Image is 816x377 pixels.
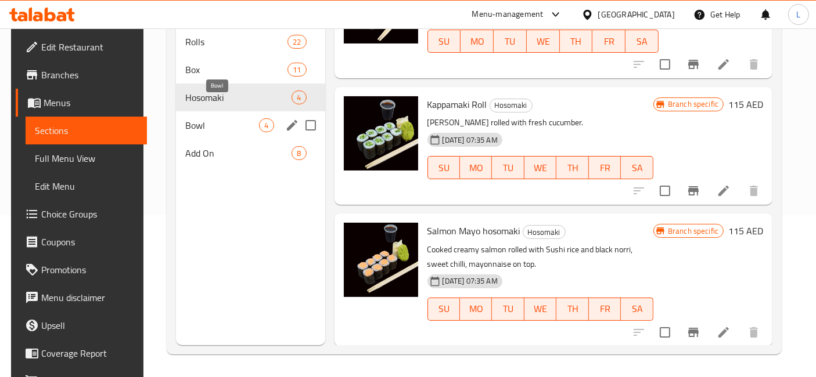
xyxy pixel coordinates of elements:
[433,159,455,176] span: SU
[561,159,584,176] span: TH
[438,135,502,146] span: [DATE] 07:35 AM
[26,117,148,144] a: Sections
[260,120,273,131] span: 4
[653,320,677,345] span: Select to update
[531,33,555,50] span: WE
[16,61,148,89] a: Branches
[16,256,148,284] a: Promotions
[460,156,493,179] button: MO
[176,111,325,139] div: Bowl4edit
[594,300,617,317] span: FR
[26,172,148,200] a: Edit Menu
[283,117,301,134] button: edit
[35,179,138,193] span: Edit Menu
[740,177,768,205] button: delete
[589,156,621,179] button: FR
[44,96,138,110] span: Menus
[461,30,494,53] button: MO
[796,8,800,21] span: L
[433,33,456,50] span: SU
[344,96,418,171] img: Kappamaki Roll
[16,311,148,339] a: Upsell
[41,318,138,332] span: Upsell
[717,57,731,71] a: Edit menu item
[497,300,520,317] span: TU
[490,99,532,112] span: Hosomaki
[594,159,617,176] span: FR
[41,346,138,360] span: Coverage Report
[529,300,552,317] span: WE
[288,37,305,48] span: 22
[498,33,522,50] span: TU
[523,225,566,239] div: Hosomaki
[494,30,527,53] button: TU
[185,35,288,49] span: Rolls
[41,40,138,54] span: Edit Restaurant
[16,33,148,61] a: Edit Restaurant
[630,33,654,50] span: SA
[35,151,138,165] span: Full Menu View
[185,90,292,104] span: Hosomaki
[524,156,557,179] button: WE
[438,275,502,287] span: [DATE] 07:35 AM
[288,64,305,75] span: 11
[597,33,621,50] span: FR
[717,325,731,339] a: Edit menu item
[626,159,649,176] span: SA
[621,156,653,179] button: SA
[26,144,148,172] a: Full Menu View
[16,284,148,311] a: Menu disclaimer
[292,148,305,159] span: 8
[565,33,588,50] span: TH
[16,228,148,256] a: Coupons
[680,177,707,205] button: Branch-specific-item
[492,156,524,179] button: TU
[185,118,260,132] span: Bowl
[680,50,707,78] button: Branch-specific-item
[16,200,148,228] a: Choice Groups
[41,68,138,82] span: Branches
[427,156,460,179] button: SU
[460,298,493,321] button: MO
[556,156,589,179] button: TH
[663,226,723,237] span: Branch specific
[472,8,544,21] div: Menu-management
[41,263,138,277] span: Promotions
[41,235,138,249] span: Coupons
[490,99,533,113] div: Hosomaki
[287,35,306,49] div: items
[35,124,138,137] span: Sections
[626,30,659,53] button: SA
[561,300,584,317] span: TH
[185,146,292,160] span: Add On
[427,30,461,53] button: SU
[292,146,306,160] div: items
[292,90,306,104] div: items
[592,30,626,53] button: FR
[433,300,455,317] span: SU
[680,318,707,346] button: Branch-specific-item
[653,179,677,203] span: Select to update
[176,23,325,172] nav: Menu sections
[176,84,325,111] div: Hosomaki4
[728,223,763,239] h6: 115 AED
[185,63,288,77] span: Box
[740,318,768,346] button: delete
[176,139,325,167] div: Add On8
[41,207,138,221] span: Choice Groups
[524,298,557,321] button: WE
[427,222,520,240] span: Salmon Mayo hosomaki
[16,89,148,117] a: Menus
[465,33,489,50] span: MO
[653,52,677,77] span: Select to update
[427,242,653,271] p: Cooked creamy salmon rolled with Sushi rice and black norri, sweet chilli, mayonnaise on top.
[663,99,723,110] span: Branch specific
[621,298,653,321] button: SA
[465,159,488,176] span: MO
[717,184,731,198] a: Edit menu item
[527,30,560,53] button: WE
[292,92,305,103] span: 4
